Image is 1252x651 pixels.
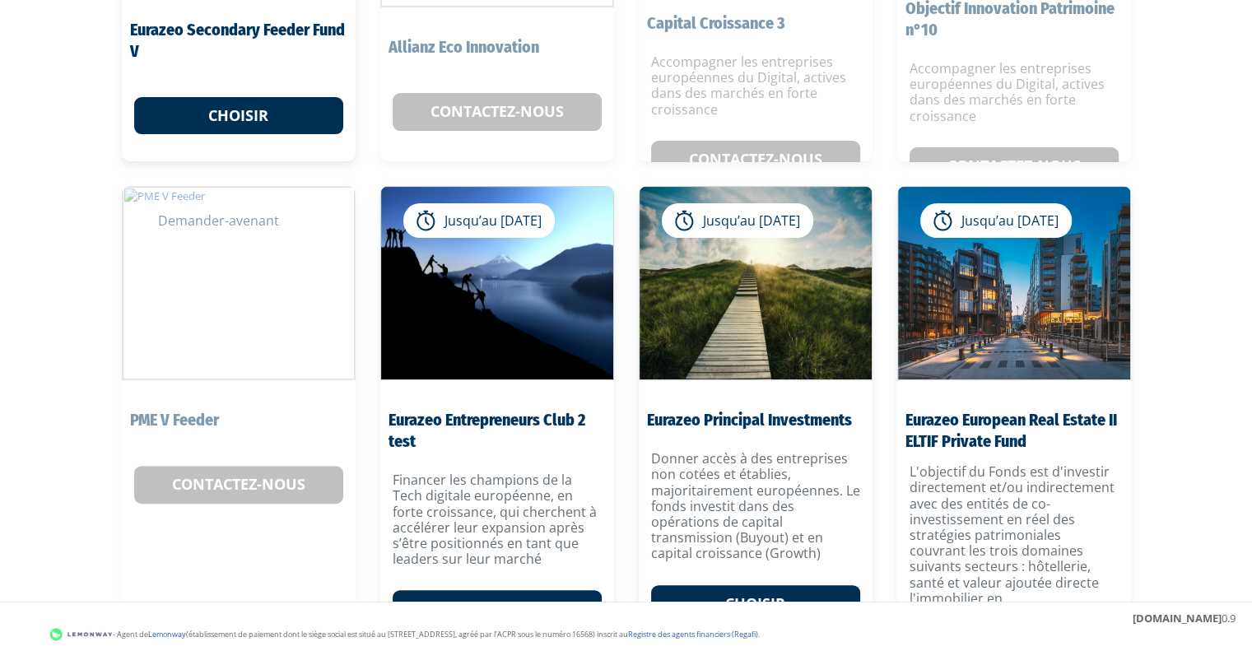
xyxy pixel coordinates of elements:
[647,13,785,33] a: Capital Croissance 3
[1133,611,1222,625] strong: [DOMAIN_NAME]
[662,203,813,238] div: Jusqu’au [DATE]
[393,93,602,131] a: Contactez-nous
[920,203,1072,238] div: Jusqu’au [DATE]
[651,451,860,561] p: Donner accès à des entreprises non cotées et établies, majoritairement européennes. Le fonds inve...
[134,466,343,504] a: Contactez-nous
[148,628,186,639] a: Lemonway
[123,187,355,379] img: PME V Feeder
[905,410,1117,451] a: Eurazeo European Real Estate II ELTIF Private Fund
[145,203,292,238] div: Demander-avenant
[640,187,872,379] img: Eurazeo Principal Investments
[134,97,343,135] a: Choisir
[651,141,860,179] a: Contactez-nous
[651,54,860,118] p: Accompagner les entreprises européennes du Digital, actives dans des marchés en forte croissance
[628,628,758,639] a: Registre des agents financiers (Regafi)
[910,464,1119,622] p: L'objectif du Fonds est d'investir directement et/ou indirectement avec des entités de co-investi...
[1133,611,1236,626] div: 0.9
[910,61,1119,124] p: Accompagner les entreprises européennes du Digital, actives dans des marchés en forte croissance
[381,187,613,379] img: Eurazeo Entrepreneurs Club 2 test
[647,410,852,430] a: Eurazeo Principal Investments
[389,37,539,57] a: Allianz Eco Innovation
[389,410,585,451] a: Eurazeo Entrepreneurs Club 2 test
[130,20,345,61] a: Eurazeo Secondary Feeder Fund V
[16,626,1236,643] div: - Agent de (établissement de paiement dont le siège social est situé au [STREET_ADDRESS], agréé p...
[403,203,555,238] div: Jusqu’au [DATE]
[393,472,602,567] p: Financer les champions de la Tech digitale européenne, en forte croissance, qui cherchent à accél...
[130,410,219,430] a: PME V Feeder
[898,187,1130,379] img: Eurazeo European Real Estate II ELTIF Private Fund
[393,590,602,628] a: Choisir
[49,626,113,643] img: logo-lemonway.png
[910,147,1119,185] a: Contactez-nous
[651,585,860,623] a: Choisir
